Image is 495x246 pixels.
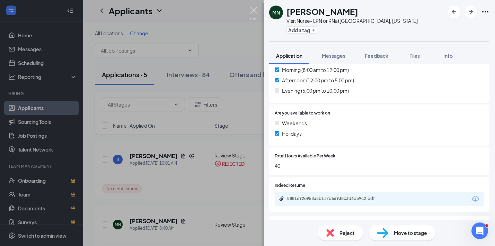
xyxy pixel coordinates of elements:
span: Morning (8:00 am to 12:00 pm) [282,66,349,74]
span: Feedback [365,53,388,59]
svg: ArrowLeftNew [450,8,458,16]
svg: Download [471,195,480,203]
div: Visit Nurse- LPN or RN at [GEOGRAPHIC_DATA], [US_STATE] [286,17,418,24]
span: Messages [322,53,345,59]
a: Paperclip8881e92e958a5b117d66938c3d6d59c2.pdf [279,196,391,202]
span: Indeed Resume [275,182,305,189]
svg: Paperclip [279,196,284,201]
span: Move to stage [394,229,427,237]
button: ArrowRight [465,6,477,18]
iframe: Intercom live chat [471,222,488,239]
span: Weekends [282,119,307,127]
span: Total Hours Available Per Week [275,153,335,160]
div: MN [272,9,280,16]
span: 40 [275,162,484,170]
span: Are you available to work on [275,110,330,117]
svg: Ellipses [481,8,489,16]
span: Afternoon (12:00 pm to 5:00 pm) [282,76,354,84]
div: 8881e92e958a5b117d66938c3d6d59c2.pdf [287,196,384,201]
button: PlusAdd a tag [286,26,317,34]
h1: [PERSON_NAME] [286,6,358,17]
button: ArrowLeftNew [448,6,460,18]
svg: Plus [311,28,316,32]
span: Application [276,53,302,59]
span: Info [443,53,453,59]
span: Evening (5:00 pm to 10:00 pm) [282,87,349,94]
svg: ArrowRight [467,8,475,16]
span: Reject [339,229,355,237]
span: Holidays [282,130,302,137]
span: Files [409,53,420,59]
